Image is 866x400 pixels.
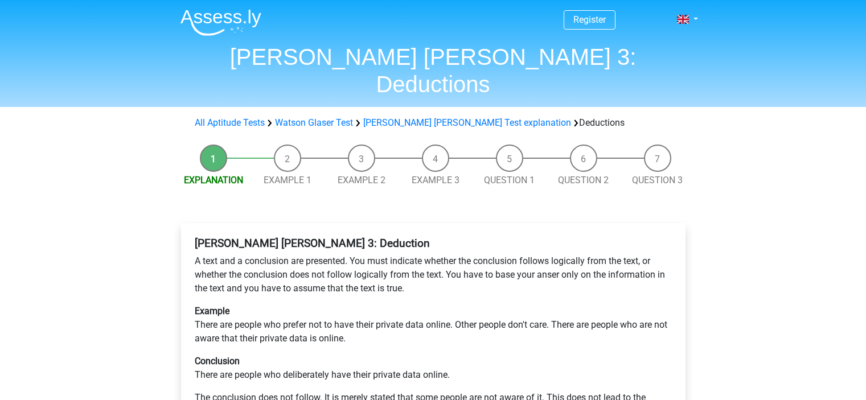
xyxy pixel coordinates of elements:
h1: [PERSON_NAME] [PERSON_NAME] 3: Deductions [171,43,695,98]
p: There are people who deliberately have their private data online. [195,354,672,382]
a: Example 3 [412,175,459,185]
a: [PERSON_NAME] [PERSON_NAME] Test explanation [363,117,571,128]
div: Deductions [190,116,676,130]
a: Explanation [184,175,243,185]
b: Conclusion [195,356,240,366]
b: Example [195,306,229,316]
p: A text and a conclusion are presented. You must indicate whether the conclusion follows logically... [195,254,672,295]
p: There are people who prefer not to have their private data online. Other people don't care. There... [195,304,672,345]
a: Example 2 [338,175,385,185]
img: Assessly [180,9,261,36]
a: Question 1 [484,175,535,185]
a: Watson Glaser Test [275,117,353,128]
a: Register [573,14,606,25]
a: All Aptitude Tests [195,117,265,128]
a: Question 3 [632,175,683,185]
b: [PERSON_NAME] [PERSON_NAME] 3: Deduction [195,237,430,250]
a: Question 2 [558,175,609,185]
a: Example 1 [264,175,311,185]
